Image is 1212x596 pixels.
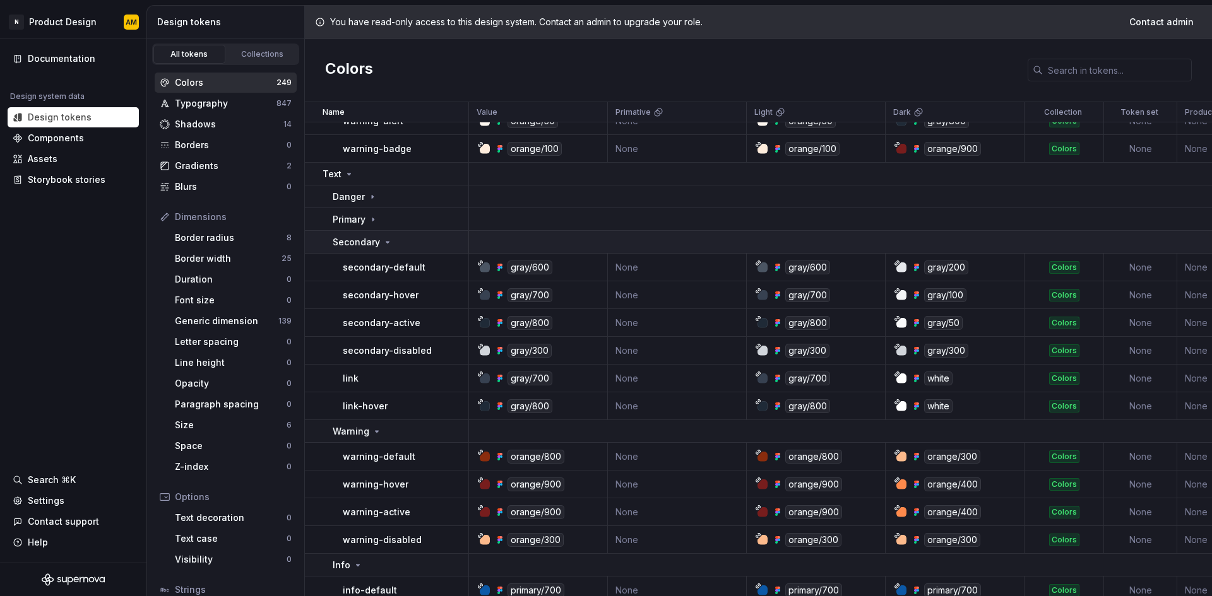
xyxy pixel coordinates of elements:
[8,149,139,169] a: Assets
[175,76,276,89] div: Colors
[287,295,292,305] div: 0
[508,533,564,547] div: orange/300
[28,173,105,186] div: Storybook stories
[287,337,292,347] div: 0
[175,398,287,411] div: Paragraph spacing
[343,261,425,274] p: secondary-default
[175,97,276,110] div: Typography
[1104,254,1177,281] td: None
[508,260,552,274] div: gray/600
[1049,400,1079,412] div: Colors
[608,526,747,554] td: None
[924,142,981,156] div: orange/900
[8,107,139,127] a: Design tokens
[924,371,953,385] div: white
[287,534,292,544] div: 0
[333,236,380,248] p: Secondary
[8,470,139,490] button: Search ⌘K
[175,491,292,503] div: Options
[175,118,283,131] div: Shadows
[343,478,408,491] p: warning-hover
[1049,317,1079,329] div: Colors
[155,73,297,93] a: Colors249
[1121,11,1202,33] a: Contact admin
[924,260,968,274] div: gray/200
[175,377,287,390] div: Opacity
[477,107,497,117] p: Value
[287,378,292,389] div: 0
[1104,392,1177,420] td: None
[608,309,747,337] td: None
[175,211,292,223] div: Dimensions
[1049,478,1079,491] div: Colors
[175,419,287,431] div: Size
[175,160,287,172] div: Gradients
[924,399,953,413] div: white
[608,443,747,470] td: None
[8,532,139,552] button: Help
[126,17,137,27] div: AM
[287,140,292,150] div: 0
[343,372,359,385] p: link
[333,190,365,203] p: Danger
[175,336,287,348] div: Letter spacing
[333,213,365,226] p: Primary
[287,358,292,368] div: 0
[343,506,410,518] p: warning-active
[608,254,747,281] td: None
[170,549,297,570] a: Visibility0
[924,450,980,464] div: orange/300
[1049,506,1079,518] div: Colors
[343,344,432,357] p: secondary-disabled
[785,288,830,302] div: gray/700
[175,180,287,193] div: Blurs
[924,288,966,302] div: gray/100
[608,392,747,420] td: None
[28,52,95,65] div: Documentation
[1120,107,1158,117] p: Token set
[175,294,287,307] div: Font size
[10,91,85,102] div: Design system data
[29,16,97,28] div: Product Design
[287,441,292,451] div: 0
[508,371,552,385] div: gray/700
[155,135,297,155] a: Borders0
[170,436,297,456] a: Space0
[508,288,552,302] div: gray/700
[608,281,747,309] td: None
[785,477,842,491] div: orange/900
[9,15,24,30] div: N
[175,356,287,369] div: Line height
[287,513,292,523] div: 0
[170,457,297,477] a: Z-index0
[170,248,297,269] a: Border width25
[175,583,292,596] div: Strings
[8,49,139,69] a: Documentation
[287,161,292,171] div: 2
[785,505,842,519] div: orange/900
[8,511,139,532] button: Contact support
[28,536,48,549] div: Help
[3,8,144,35] button: NProduct DesignAM
[8,491,139,511] a: Settings
[28,111,92,124] div: Design tokens
[615,107,651,117] p: Primative
[1104,281,1177,309] td: None
[785,450,842,464] div: orange/800
[170,290,297,310] a: Font size0
[28,132,84,144] div: Components
[170,332,297,352] a: Letter spacing0
[42,573,105,586] a: Supernova Logo
[8,170,139,190] a: Storybook stories
[1044,107,1082,117] p: Collection
[1104,443,1177,470] td: None
[287,462,292,472] div: 0
[170,373,297,394] a: Opacity0
[175,273,287,286] div: Duration
[231,49,294,59] div: Collections
[508,316,552,330] div: gray/800
[28,474,76,486] div: Search ⌘K
[278,316,292,326] div: 139
[158,49,221,59] div: All tokens
[1049,534,1079,546] div: Colors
